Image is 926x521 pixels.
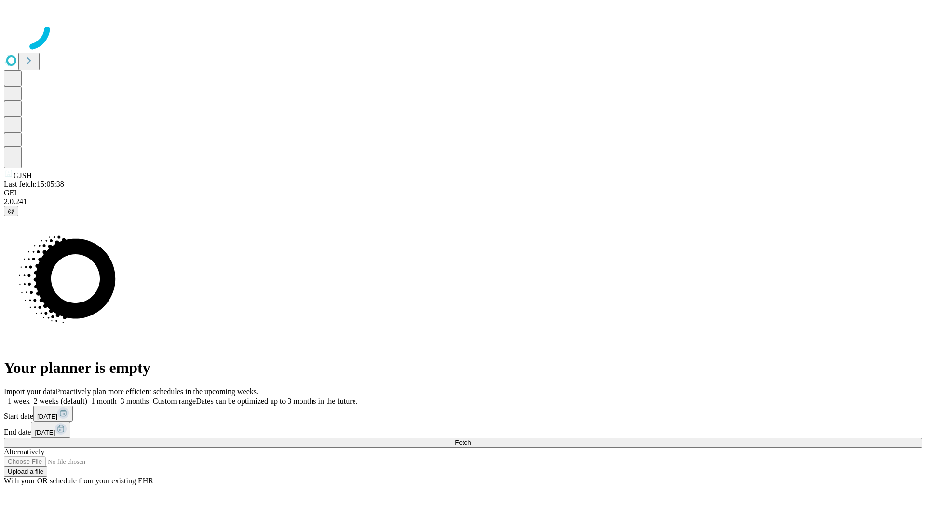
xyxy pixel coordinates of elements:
[196,397,357,405] span: Dates can be optimized up to 3 months in the future.
[34,397,87,405] span: 2 weeks (default)
[37,413,57,420] span: [DATE]
[91,397,117,405] span: 1 month
[4,477,153,485] span: With your OR schedule from your existing EHR
[4,466,47,477] button: Upload a file
[8,397,30,405] span: 1 week
[121,397,149,405] span: 3 months
[8,207,14,215] span: @
[4,189,922,197] div: GEI
[4,180,64,188] span: Last fetch: 15:05:38
[4,406,922,422] div: Start date
[4,197,922,206] div: 2.0.241
[4,387,56,396] span: Import your data
[153,397,196,405] span: Custom range
[4,359,922,377] h1: Your planner is empty
[4,206,18,216] button: @
[14,171,32,179] span: GJSH
[455,439,471,446] span: Fetch
[4,448,44,456] span: Alternatively
[56,387,259,396] span: Proactively plan more efficient schedules in the upcoming weeks.
[31,422,70,438] button: [DATE]
[33,406,73,422] button: [DATE]
[4,422,922,438] div: End date
[35,429,55,436] span: [DATE]
[4,438,922,448] button: Fetch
